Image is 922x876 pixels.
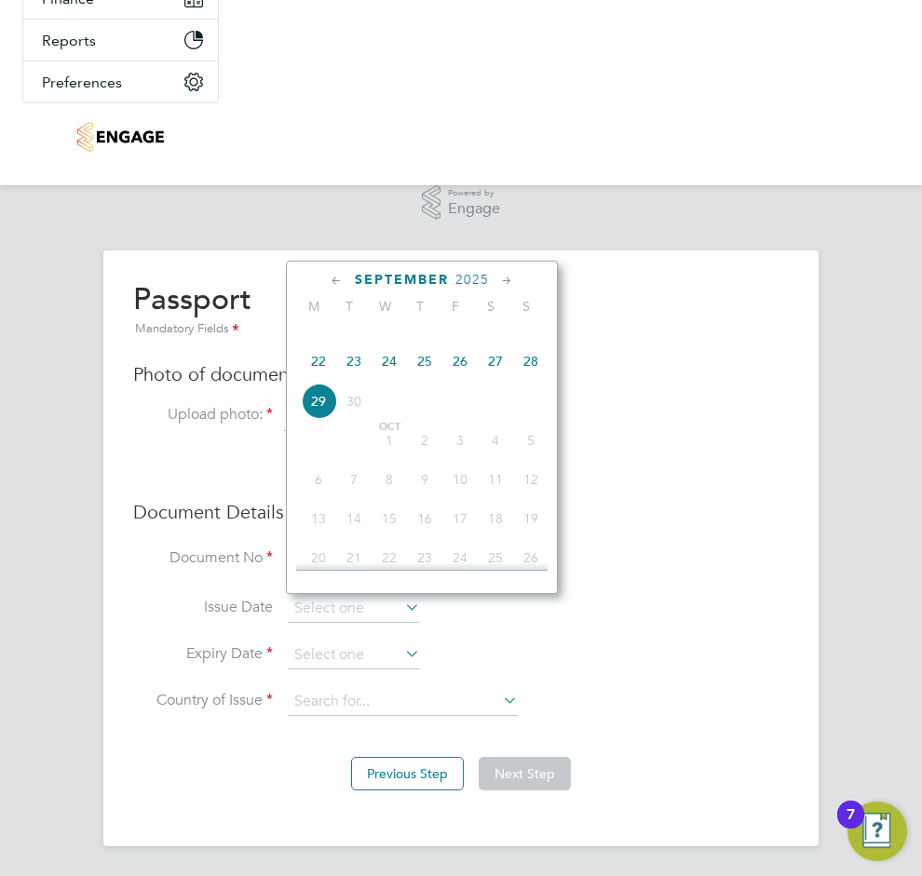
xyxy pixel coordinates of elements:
input: Select one [288,641,420,669]
label: Document No [133,548,273,568]
span: 11 [478,462,513,497]
a: Powered byEngage [422,185,501,221]
span: M [296,298,332,315]
span: 1 [372,423,407,458]
span: 18 [478,501,513,536]
button: Reports [23,20,218,61]
span: 30 [336,384,372,419]
span: 14 [336,501,372,536]
span: S [508,298,544,315]
span: W [367,298,402,315]
h3: Document Details [133,500,789,524]
span: 19 [513,501,549,536]
span: S [473,298,508,315]
input: Search for... [288,688,518,716]
label: Expiry Date [133,644,273,664]
span: 23 [336,344,372,379]
span: 20 [301,540,336,575]
span: 3 [442,423,478,458]
span: 22 [301,344,336,379]
label: Issue Date [133,598,273,617]
span: T [332,298,367,315]
button: Previous Step [351,757,464,790]
span: 29 [301,384,336,419]
img: jjfox-logo-retina.png [77,122,164,152]
span: 23 [407,540,442,575]
h2: Passport [133,280,251,340]
span: 13 [301,501,336,536]
span: F [438,298,473,315]
span: 15 [372,501,407,536]
label: Country of Issue [133,691,273,710]
button: Preferences [23,61,218,102]
div: 7 [847,815,855,839]
span: Oct [372,423,407,432]
span: Reports [42,32,96,49]
span: 24 [372,344,407,379]
span: 22 [372,540,407,575]
button: Next Step [479,757,571,790]
span: 9 [407,462,442,497]
span: T [402,298,438,315]
span: Powered by [448,185,500,201]
span: 27 [478,344,513,379]
span: 26 [513,540,549,575]
span: 24 [442,540,478,575]
a: Go to home page [22,122,219,152]
h3: Photo of document [133,362,789,386]
span: 17 [442,501,478,536]
span: Preferences [42,74,122,91]
span: 5 [513,423,549,458]
span: 21 [336,540,372,575]
span: 2025 [455,272,489,288]
div: Mandatory Fields [133,319,251,340]
span: 10 [442,462,478,497]
span: 25 [407,344,442,379]
button: Open Resource Center, 7 new notifications [847,802,907,861]
span: 25 [478,540,513,575]
input: Select one [288,595,420,623]
span: 12 [513,462,549,497]
span: 6 [301,462,336,497]
span: 28 [513,344,549,379]
span: 16 [407,501,442,536]
span: 8 [372,462,407,497]
span: 26 [442,344,478,379]
span: September [355,272,449,288]
label: Upload photo: [133,405,273,425]
span: 4 [478,423,513,458]
span: 2 [407,423,442,458]
span: Engage [448,201,500,217]
span: 7 [336,462,372,497]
